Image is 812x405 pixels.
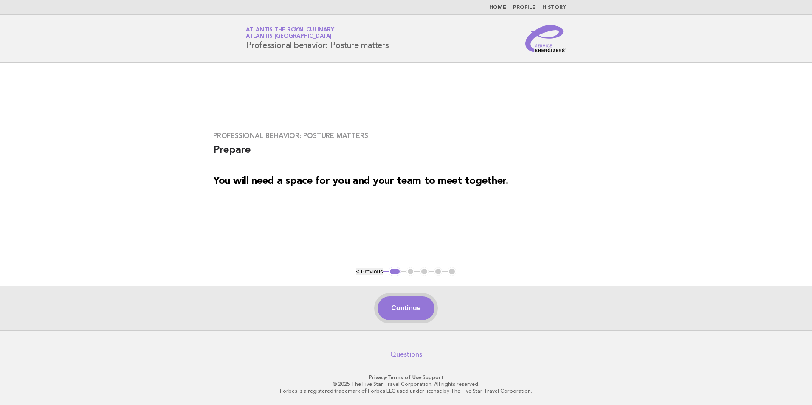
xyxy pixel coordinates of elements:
[390,350,422,359] a: Questions
[246,28,389,50] h1: Professional behavior: Posture matters
[213,132,599,140] h3: Professional behavior: Posture matters
[369,374,386,380] a: Privacy
[146,374,666,381] p: · ·
[213,143,599,164] h2: Prepare
[489,5,506,10] a: Home
[146,381,666,388] p: © 2025 The Five Star Travel Corporation. All rights reserved.
[389,267,401,276] button: 1
[542,5,566,10] a: History
[246,34,332,39] span: Atlantis [GEOGRAPHIC_DATA]
[213,176,508,186] strong: You will need a space for you and your team to meet together.
[146,388,666,394] p: Forbes is a registered trademark of Forbes LLC used under license by The Five Star Travel Corpora...
[387,374,421,380] a: Terms of Use
[423,374,443,380] a: Support
[378,296,434,320] button: Continue
[513,5,536,10] a: Profile
[356,268,383,275] button: < Previous
[525,25,566,52] img: Service Energizers
[246,27,334,39] a: Atlantis the Royal CulinaryAtlantis [GEOGRAPHIC_DATA]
